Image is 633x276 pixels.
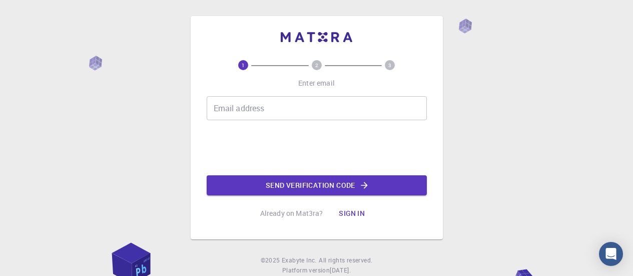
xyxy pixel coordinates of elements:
span: All rights reserved. [319,255,372,265]
text: 3 [388,62,391,69]
span: © 2025 [261,255,282,265]
button: Sign in [331,203,373,223]
a: [DATE]. [330,265,351,275]
p: Enter email [298,78,335,88]
span: Exabyte Inc. [282,256,317,264]
p: Already on Mat3ra? [260,208,323,218]
a: Exabyte Inc. [282,255,317,265]
iframe: reCAPTCHA [241,128,393,167]
text: 1 [242,62,245,69]
div: Open Intercom Messenger [599,242,623,266]
span: Platform version [282,265,330,275]
button: Send verification code [207,175,427,195]
span: [DATE] . [330,266,351,274]
text: 2 [315,62,318,69]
